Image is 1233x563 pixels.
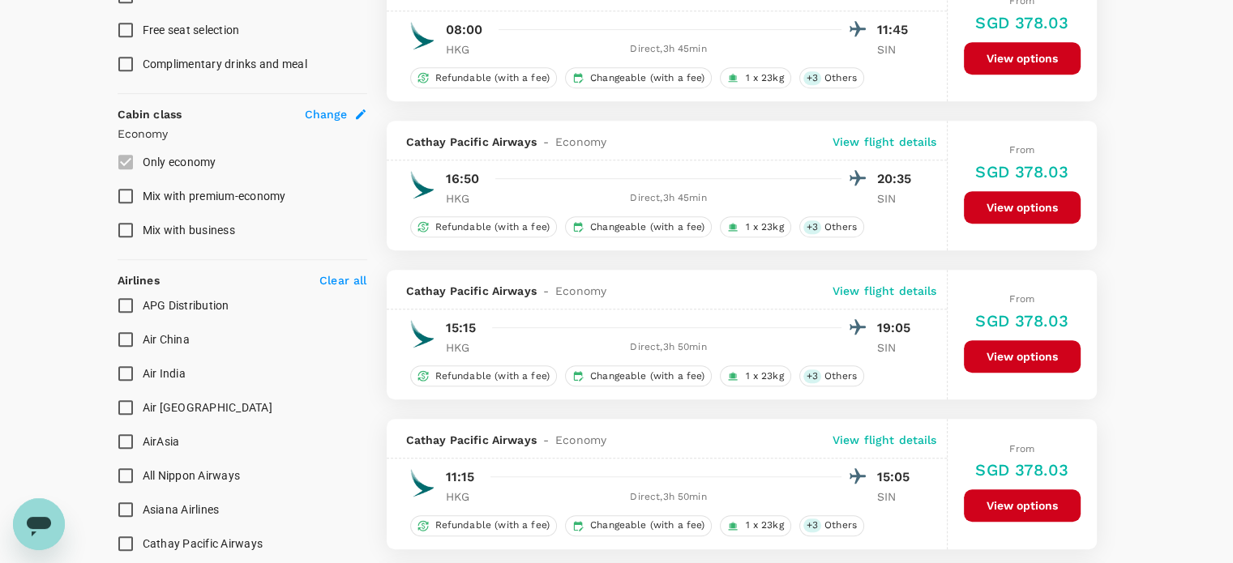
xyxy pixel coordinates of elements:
span: Mix with business [143,224,235,237]
button: View options [964,489,1081,522]
span: + 3 [803,71,821,85]
div: +3Others [799,515,864,536]
span: Refundable (with a fee) [429,220,556,234]
span: Others [818,71,863,85]
p: SIN [877,488,918,505]
strong: Cabin class [118,108,182,121]
p: 11:45 [877,20,918,40]
p: SIN [877,190,918,207]
div: Direct , 3h 45min [496,41,841,58]
span: 1 x 23kg [739,220,790,234]
div: 1 x 23kg [720,216,790,237]
div: +3Others [799,216,864,237]
div: Refundable (with a fee) [410,216,557,237]
div: +3Others [799,67,864,88]
span: Change [305,106,348,122]
span: 1 x 23kg [739,369,790,383]
span: Economy [555,432,606,448]
div: +3Others [799,365,864,386]
p: 11:15 [446,467,475,487]
iframe: Button to launch messaging window [13,498,65,550]
h6: SGD 378.03 [975,308,1068,334]
span: Mix with premium-economy [143,190,286,203]
button: View options [964,340,1081,373]
p: View flight details [833,134,937,150]
span: Others [818,369,863,383]
div: Changeable (with a fee) [565,67,712,88]
div: 1 x 23kg [720,67,790,88]
span: AirAsia [143,435,180,448]
div: 1 x 23kg [720,365,790,386]
img: CX [406,318,439,350]
div: Refundable (with a fee) [410,67,557,88]
p: HKG [446,190,486,207]
div: Refundable (with a fee) [410,365,557,386]
p: SIN [877,41,918,58]
span: Only economy [143,156,216,168]
p: View flight details [833,432,937,448]
h6: SGD 378.03 [975,159,1068,185]
span: From [1009,144,1034,156]
strong: Airlines [118,274,160,287]
span: Refundable (with a fee) [429,518,556,532]
span: - [537,283,555,299]
span: Cathay Pacific Airways [143,537,263,550]
span: Changeable (with a fee) [584,369,711,383]
span: Free seat selection [143,23,240,36]
span: Cathay Pacific Airways [406,432,537,448]
span: - [537,134,555,150]
span: + 3 [803,518,821,532]
p: 16:50 [446,169,480,189]
p: Clear all [319,272,366,288]
span: Cathay Pacific Airways [406,134,537,150]
span: Refundable (with a fee) [429,369,556,383]
h6: SGD 378.03 [975,457,1068,483]
span: Others [818,518,863,532]
span: Changeable (with a fee) [584,518,711,532]
span: Economy [555,134,606,150]
p: HKG [446,41,486,58]
p: HKG [446,488,486,505]
div: Changeable (with a fee) [565,216,712,237]
span: 1 x 23kg [739,71,790,85]
span: Air [GEOGRAPHIC_DATA] [143,401,272,414]
p: Economy [118,126,367,142]
span: Asiana Airlines [143,503,220,516]
button: View options [964,42,1081,75]
span: From [1009,293,1034,305]
span: 1 x 23kg [739,518,790,532]
img: CX [406,168,439,201]
span: Refundable (with a fee) [429,71,556,85]
span: Complimentary drinks and meal [143,58,307,70]
span: Changeable (with a fee) [584,220,711,234]
span: From [1009,443,1034,454]
div: Changeable (with a fee) [565,365,712,386]
p: 20:35 [877,169,918,189]
span: Economy [555,283,606,299]
div: Changeable (with a fee) [565,515,712,536]
span: All Nippon Airways [143,469,241,482]
div: Direct , 3h 45min [496,190,841,207]
p: HKG [446,339,486,356]
span: + 3 [803,220,821,234]
h6: SGD 378.03 [975,10,1068,36]
span: + 3 [803,369,821,383]
p: 08:00 [446,20,483,40]
span: Cathay Pacific Airways [406,283,537,299]
p: 15:15 [446,318,477,338]
span: Changeable (with a fee) [584,71,711,85]
div: Direct , 3h 50min [496,489,841,505]
p: SIN [877,339,918,356]
p: 19:05 [877,318,918,338]
p: 15:05 [877,467,918,487]
span: Air China [143,333,190,346]
img: CX [406,19,439,52]
span: Air India [143,367,186,380]
div: Refundable (with a fee) [410,515,557,536]
div: 1 x 23kg [720,515,790,536]
img: CX [406,467,439,499]
button: View options [964,191,1081,224]
span: APG Distribution [143,299,229,312]
span: Others [818,220,863,234]
span: - [537,432,555,448]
